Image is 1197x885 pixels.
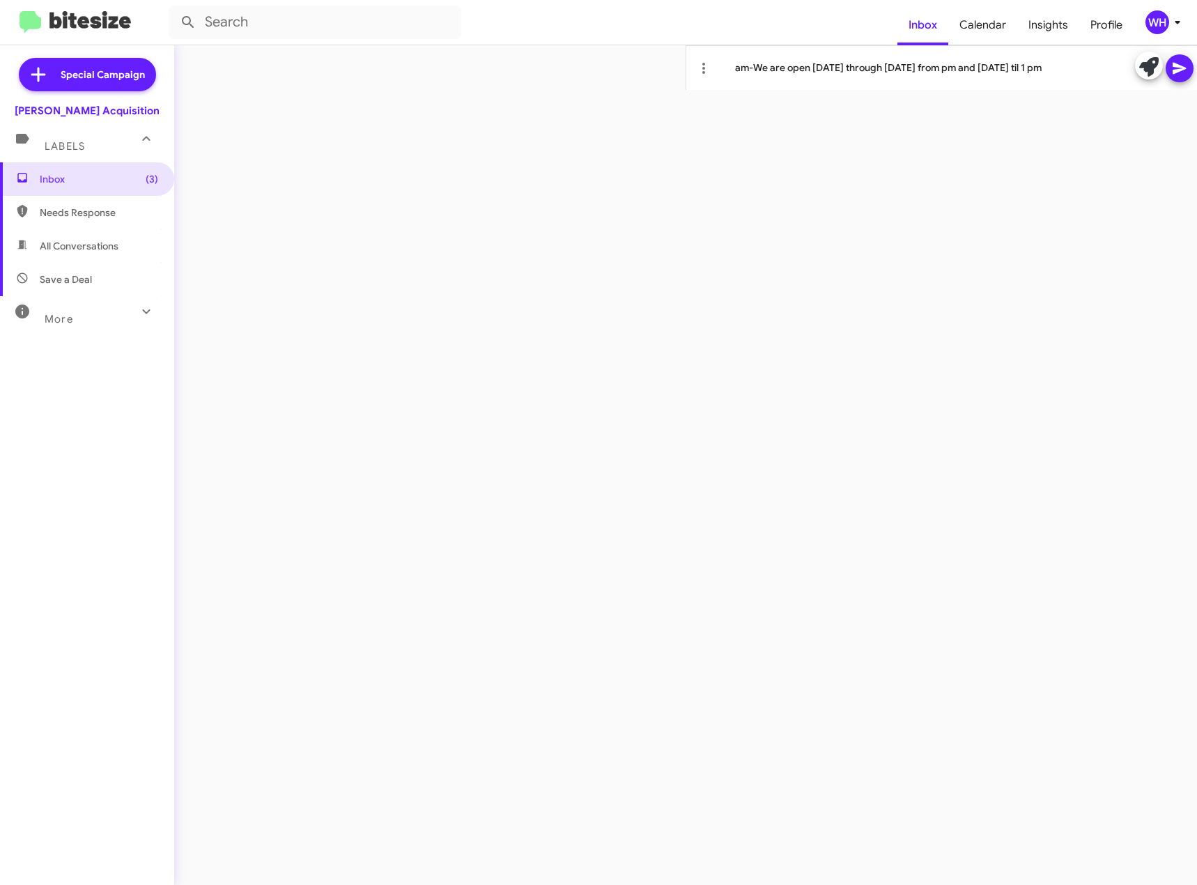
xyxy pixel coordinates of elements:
[40,206,158,220] span: Needs Response
[686,45,1197,90] div: am-We are open [DATE] through [DATE] from pm and [DATE] til 1 pm
[146,172,158,186] span: (3)
[40,272,92,286] span: Save a Deal
[1079,5,1134,45] a: Profile
[40,172,158,186] span: Inbox
[15,104,160,118] div: [PERSON_NAME] Acquisition
[1145,10,1169,34] div: WH
[61,68,145,82] span: Special Campaign
[897,5,948,45] a: Inbox
[45,140,85,153] span: Labels
[169,6,461,39] input: Search
[45,313,73,325] span: More
[19,58,156,91] a: Special Campaign
[1017,5,1079,45] a: Insights
[1134,10,1182,34] button: WH
[40,239,118,253] span: All Conversations
[948,5,1017,45] a: Calendar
